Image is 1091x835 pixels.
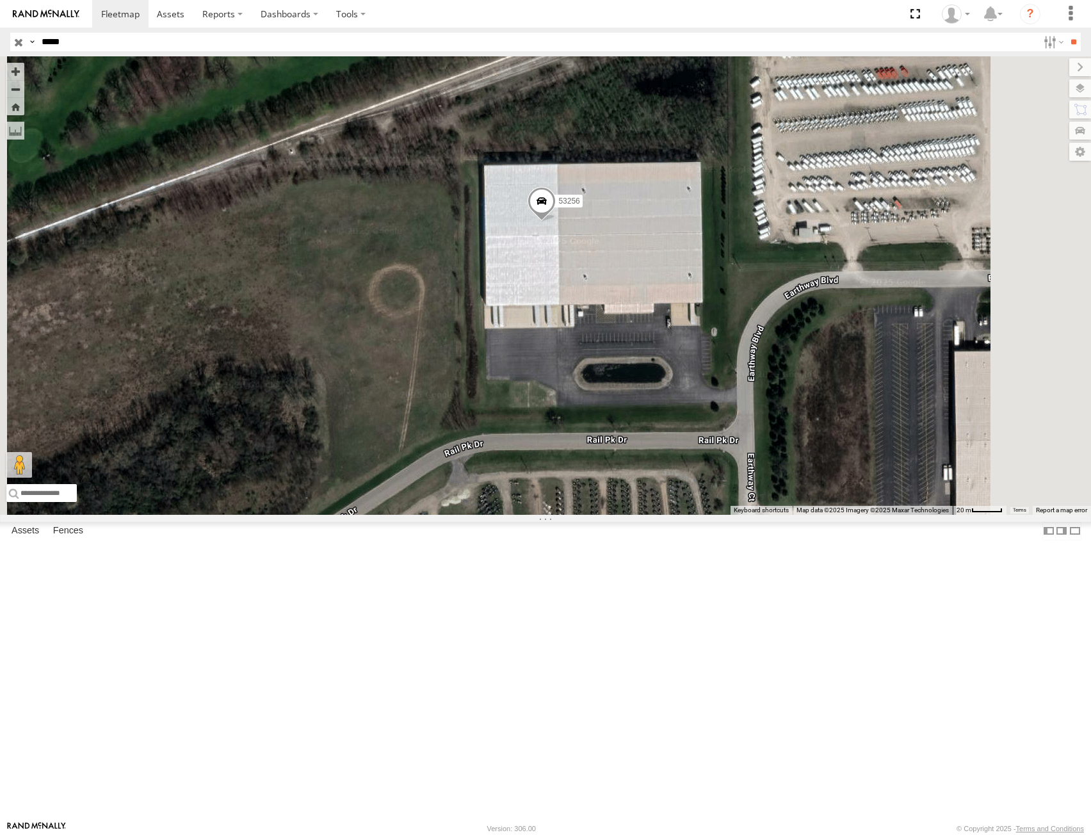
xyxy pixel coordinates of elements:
label: Dock Summary Table to the Right [1055,522,1068,540]
i: ? [1020,4,1040,24]
button: Drag Pegman onto the map to open Street View [6,452,32,478]
button: Zoom out [6,80,24,98]
label: Fences [47,522,90,540]
label: Search Filter Options [1038,33,1066,51]
a: Terms and Conditions [1016,825,1084,832]
span: Map data ©2025 Imagery ©2025 Maxar Technologies [796,507,949,514]
label: Dock Summary Table to the Left [1042,522,1055,540]
span: 20 m [957,507,971,514]
button: Zoom Home [6,98,24,115]
label: Measure [6,122,24,140]
label: Search Query [27,33,37,51]
a: Visit our Website [7,822,66,835]
span: 53256 [558,197,579,206]
a: Terms (opens in new tab) [1013,508,1026,513]
button: Keyboard shortcuts [734,506,789,515]
label: Assets [5,522,45,540]
div: Version: 306.00 [487,825,536,832]
label: Hide Summary Table [1069,522,1081,540]
div: © Copyright 2025 - [957,825,1084,832]
img: rand-logo.svg [13,10,79,19]
button: Map Scale: 20 m per 45 pixels [953,506,1006,515]
button: Zoom in [6,63,24,80]
a: Report a map error [1036,507,1087,514]
label: Map Settings [1069,143,1091,161]
div: Miky Transport [937,4,974,24]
